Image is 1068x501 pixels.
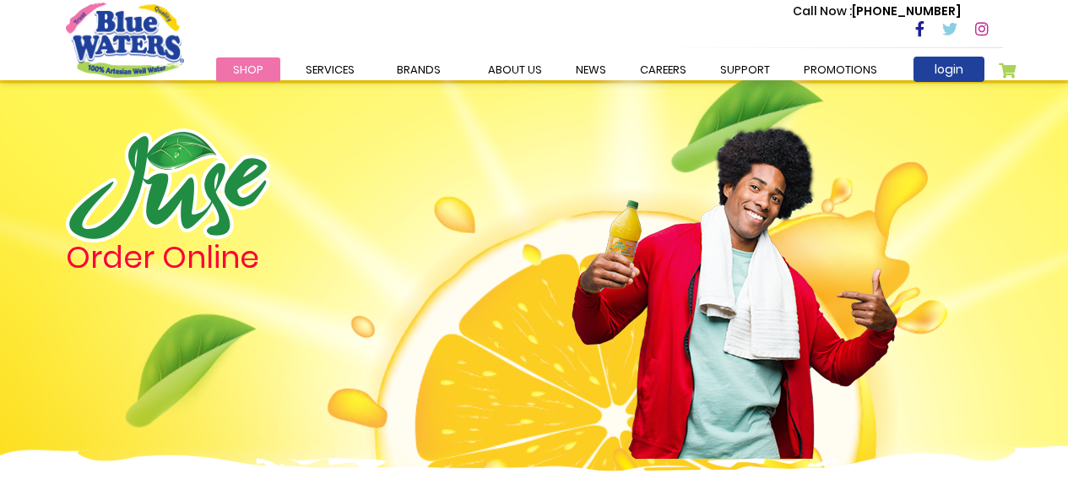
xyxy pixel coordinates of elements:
[793,3,852,19] span: Call Now :
[623,57,703,82] a: careers
[913,57,984,82] a: login
[703,57,787,82] a: support
[66,3,184,77] a: store logo
[66,242,442,273] h4: Order Online
[66,128,270,242] img: logo
[233,62,263,78] span: Shop
[570,97,899,459] img: man.png
[397,62,441,78] span: Brands
[471,57,559,82] a: about us
[793,3,961,20] p: [PHONE_NUMBER]
[787,57,894,82] a: Promotions
[559,57,623,82] a: News
[306,62,355,78] span: Services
